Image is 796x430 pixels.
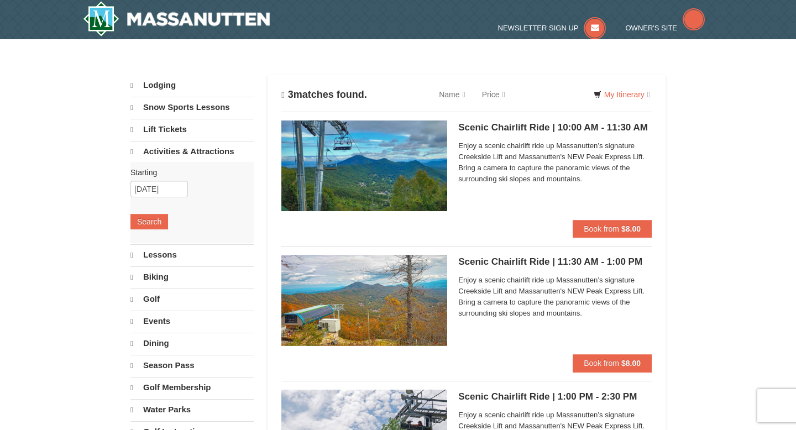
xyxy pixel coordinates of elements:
span: Newsletter Sign Up [498,24,579,32]
a: Season Pass [130,355,254,376]
a: Price [474,83,514,106]
a: Activities & Attractions [130,141,254,162]
a: Golf Membership [130,377,254,398]
a: Biking [130,266,254,287]
strong: $8.00 [621,359,641,368]
button: Search [130,214,168,229]
img: Massanutten Resort Logo [83,1,270,36]
span: Owner's Site [626,24,678,32]
a: Lessons [130,244,254,265]
h5: Scenic Chairlift Ride | 1:00 PM - 2:30 PM [458,391,652,402]
a: Water Parks [130,399,254,420]
img: 24896431-13-a88f1aaf.jpg [281,255,447,345]
span: Enjoy a scenic chairlift ride up Massanutten’s signature Creekside Lift and Massanutten's NEW Pea... [458,140,652,185]
button: Book from $8.00 [573,220,652,238]
a: Name [431,83,473,106]
a: Owner's Site [626,24,705,32]
a: Events [130,311,254,332]
span: Enjoy a scenic chairlift ride up Massanutten’s signature Creekside Lift and Massanutten's NEW Pea... [458,275,652,319]
a: Golf [130,289,254,310]
label: Starting [130,167,245,178]
a: Newsletter Sign Up [498,24,606,32]
h5: Scenic Chairlift Ride | 11:30 AM - 1:00 PM [458,256,652,268]
span: Book from [584,359,619,368]
a: Massanutten Resort [83,1,270,36]
a: Snow Sports Lessons [130,97,254,118]
a: Lift Tickets [130,119,254,140]
h5: Scenic Chairlift Ride | 10:00 AM - 11:30 AM [458,122,652,133]
strong: $8.00 [621,224,641,233]
button: Book from $8.00 [573,354,652,372]
img: 24896431-1-a2e2611b.jpg [281,120,447,211]
span: Book from [584,224,619,233]
a: Dining [130,333,254,354]
a: My Itinerary [586,86,657,103]
a: Lodging [130,75,254,96]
